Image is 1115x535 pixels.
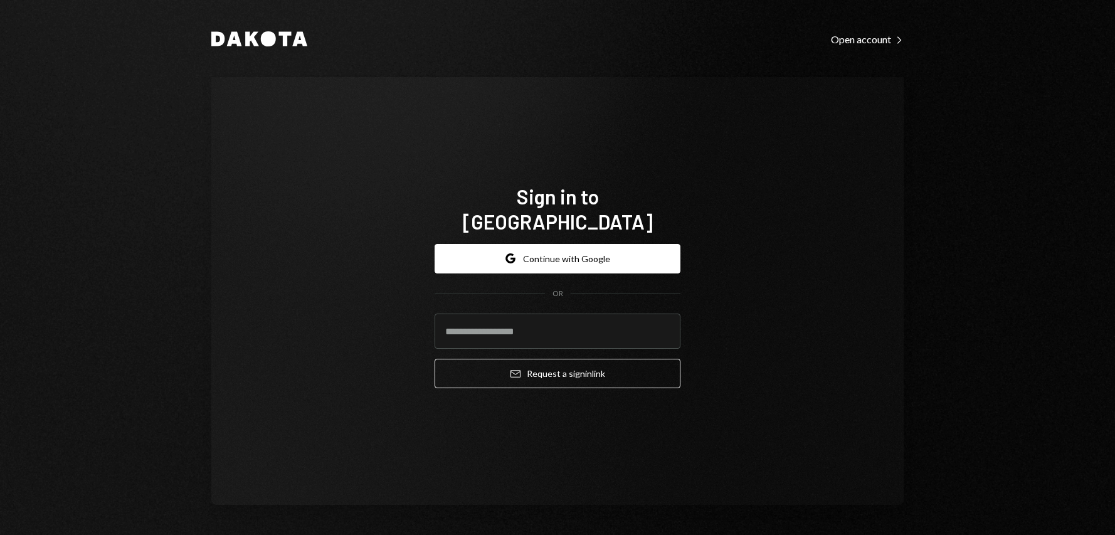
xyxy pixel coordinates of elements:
button: Continue with Google [435,244,680,273]
div: Open account [831,33,904,46]
h1: Sign in to [GEOGRAPHIC_DATA] [435,184,680,234]
div: OR [552,289,563,299]
button: Request a signinlink [435,359,680,388]
a: Open account [831,32,904,46]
